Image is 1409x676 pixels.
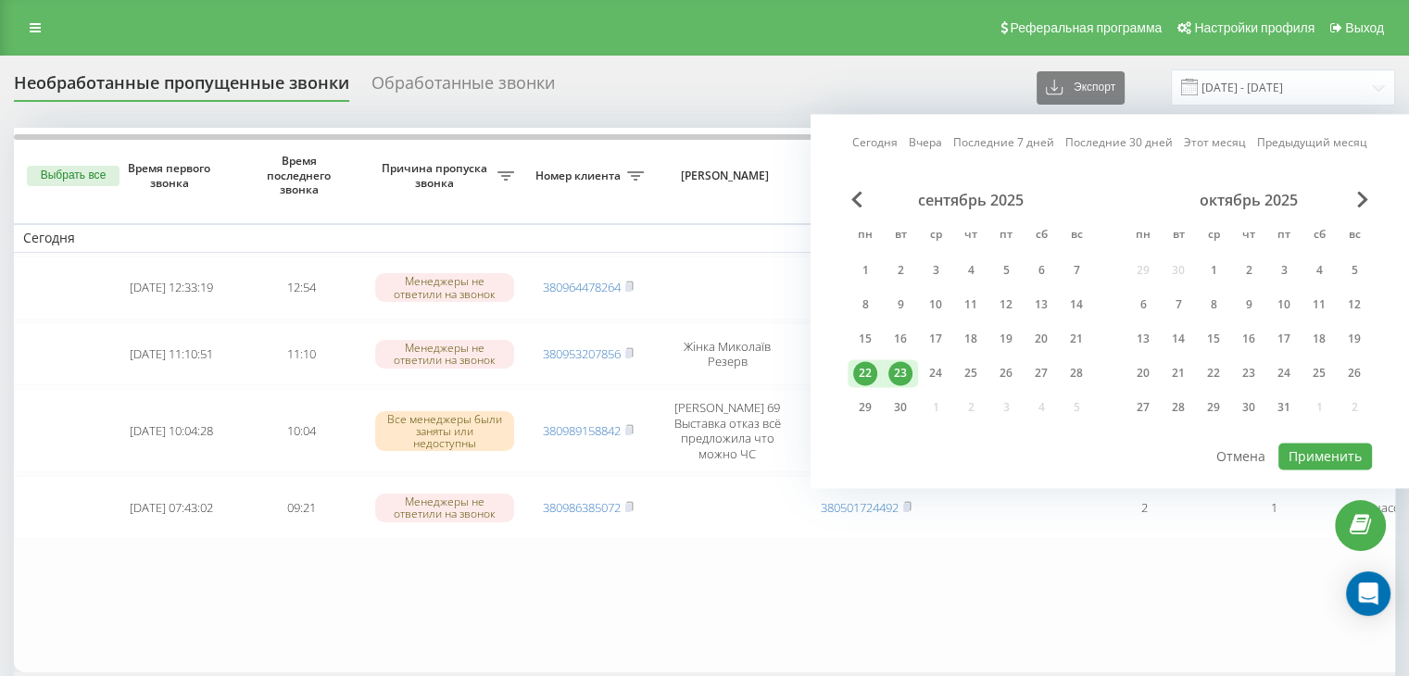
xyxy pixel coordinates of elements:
[1201,327,1226,351] div: 15
[1206,443,1276,469] button: Отмена
[959,327,983,351] div: 18
[1337,325,1372,353] div: вс 19 окт. 2025 г.
[1194,20,1315,35] span: Настройки профиля
[1337,359,1372,387] div: вс 26 окт. 2025 г.
[924,258,948,282] div: 3
[1196,394,1231,421] div: ср 29 окт. 2025 г.
[848,359,883,387] div: пн 22 сент. 2025 г.
[669,169,786,183] span: [PERSON_NAME]
[1029,293,1053,317] div: 13
[1337,257,1372,284] div: вс 5 окт. 2025 г.
[1272,258,1296,282] div: 3
[888,293,912,317] div: 9
[1278,443,1372,469] button: Применить
[1342,361,1366,385] div: 26
[1126,394,1161,421] div: пн 27 окт. 2025 г.
[1302,257,1337,284] div: сб 4 окт. 2025 г.
[1231,359,1266,387] div: чт 23 окт. 2025 г.
[543,345,621,362] a: 380953207856
[848,257,883,284] div: пн 1 сент. 2025 г.
[883,325,918,353] div: вт 16 сент. 2025 г.
[924,293,948,317] div: 10
[924,361,948,385] div: 24
[1302,291,1337,319] div: сб 11 окт. 2025 г.
[1266,394,1302,421] div: пт 31 окт. 2025 г.
[107,257,236,319] td: [DATE] 12:33:19
[1272,293,1296,317] div: 10
[1237,293,1261,317] div: 9
[1161,359,1196,387] div: вт 21 окт. 2025 г.
[1129,222,1157,250] abbr: понедельник
[1302,359,1337,387] div: сб 25 окт. 2025 г.
[653,389,801,472] td: [PERSON_NAME] 69 Выставка отказ всё предложила что можно ЧС
[1307,361,1331,385] div: 25
[1064,327,1088,351] div: 21
[653,323,801,386] td: Жінка Миколаїв Резерв
[1201,395,1226,419] div: 29
[1131,327,1155,351] div: 13
[107,323,236,386] td: [DATE] 11:10:51
[888,395,912,419] div: 30
[1024,257,1059,284] div: сб 6 сент. 2025 г.
[1059,325,1094,353] div: вс 21 сент. 2025 г.
[953,325,988,353] div: чт 18 сент. 2025 г.
[994,293,1018,317] div: 12
[1235,222,1263,250] abbr: четверг
[1196,359,1231,387] div: ср 22 окт. 2025 г.
[909,134,942,152] a: Вчера
[375,340,514,368] div: Менеджеры не ответили на звонок
[848,291,883,319] div: пн 8 сент. 2025 г.
[1024,325,1059,353] div: сб 20 сент. 2025 г.
[1272,395,1296,419] div: 31
[922,222,950,250] abbr: среда
[1340,222,1368,250] abbr: воскресенье
[121,161,221,190] span: Время первого звонка
[1231,291,1266,319] div: чт 9 окт. 2025 г.
[1184,134,1246,152] a: Этот месяц
[887,222,914,250] abbr: вторник
[959,293,983,317] div: 11
[953,359,988,387] div: чт 25 сент. 2025 г.
[1237,258,1261,282] div: 2
[375,161,497,190] span: Причина пропуска звонка
[1302,325,1337,353] div: сб 18 окт. 2025 г.
[1161,394,1196,421] div: вт 28 окт. 2025 г.
[236,257,366,319] td: 12:54
[1131,395,1155,419] div: 27
[1272,361,1296,385] div: 24
[1065,134,1173,152] a: Последние 30 дней
[888,258,912,282] div: 2
[853,327,877,351] div: 15
[14,73,349,102] div: Необработанные пропущенные звонки
[1027,222,1055,250] abbr: суббота
[1345,20,1384,35] span: Выход
[371,73,555,102] div: Обработанные звонки
[1270,222,1298,250] abbr: пятница
[1126,325,1161,353] div: пн 13 окт. 2025 г.
[957,222,985,250] abbr: четверг
[988,257,1024,284] div: пт 5 сент. 2025 г.
[992,222,1020,250] abbr: пятница
[918,257,953,284] div: ср 3 сент. 2025 г.
[1342,293,1366,317] div: 12
[994,361,1018,385] div: 26
[1200,222,1227,250] abbr: среда
[1064,293,1088,317] div: 14
[1307,293,1331,317] div: 11
[988,325,1024,353] div: пт 19 сент. 2025 г.
[1164,222,1192,250] abbr: вторник
[543,279,621,295] a: 380964478264
[994,327,1018,351] div: 19
[1201,293,1226,317] div: 8
[851,191,862,207] span: Previous Month
[1257,134,1367,152] a: Предыдущий месяц
[1231,257,1266,284] div: чт 2 окт. 2025 г.
[1357,191,1368,207] span: Next Month
[1196,291,1231,319] div: ср 8 окт. 2025 г.
[543,499,621,516] a: 380986385072
[853,258,877,282] div: 1
[953,291,988,319] div: чт 11 сент. 2025 г.
[1266,325,1302,353] div: пт 17 окт. 2025 г.
[1307,258,1331,282] div: 4
[1209,476,1339,539] td: 1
